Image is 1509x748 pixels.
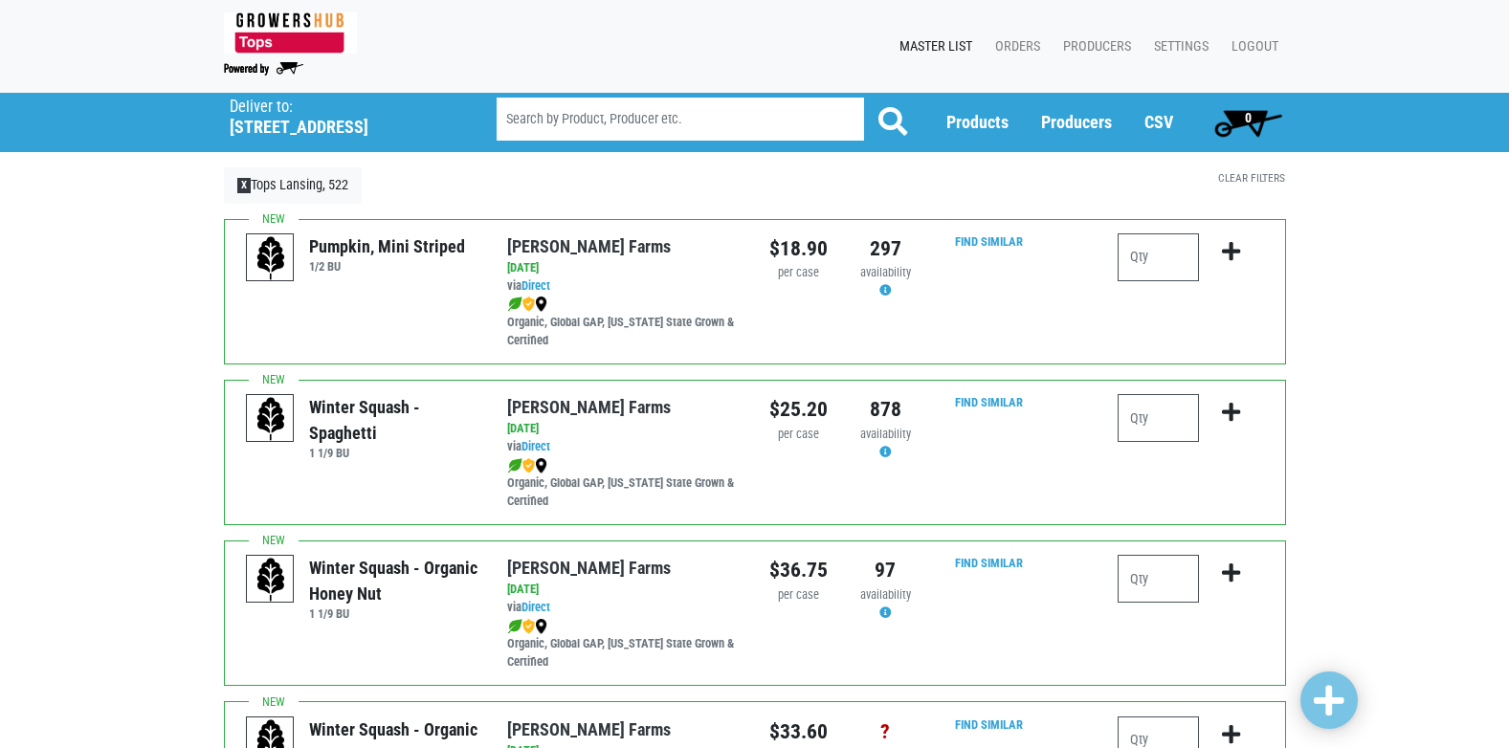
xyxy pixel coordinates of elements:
[507,617,740,671] div: Organic, Global GAP, [US_STATE] State Grown & Certified
[309,233,465,259] div: Pumpkin, Mini Striped
[860,587,911,602] span: availability
[230,98,448,117] p: Deliver to:
[769,586,828,605] div: per case
[507,619,522,634] img: leaf-e5c59151409436ccce96b2ca1b28e03c.png
[980,29,1048,65] a: Orders
[230,93,462,138] span: Tops Lansing, 522 (2300 N Triphammer Rd #522, Ithaca, NY 14850, USA)
[535,458,547,473] img: map_marker-0e94453035b3232a4d21701695807de9.png
[769,426,828,444] div: per case
[507,438,740,456] div: via
[955,717,1023,732] a: Find Similar
[507,458,522,473] img: leaf-e5c59151409436ccce96b2ca1b28e03c.png
[507,581,740,599] div: [DATE]
[1118,233,1199,281] input: Qty
[507,277,740,296] div: via
[507,456,740,511] div: Organic, Global GAP, [US_STATE] State Grown & Certified
[856,233,915,264] div: 297
[769,716,828,747] div: $33.60
[507,397,671,417] a: [PERSON_NAME] Farms
[1118,555,1199,603] input: Qty
[860,427,911,441] span: availability
[224,62,303,76] img: Powered by Big Wheelbarrow
[521,439,550,453] a: Direct
[769,264,828,282] div: per case
[230,117,448,138] h5: [STREET_ADDRESS]
[1206,103,1291,142] a: 0
[521,600,550,614] a: Direct
[522,619,535,634] img: safety-e55c860ca8c00a9c171001a62a92dabd.png
[769,394,828,425] div: $25.20
[507,297,522,312] img: leaf-e5c59151409436ccce96b2ca1b28e03c.png
[507,719,671,739] a: [PERSON_NAME] Farms
[309,555,478,606] div: Winter Squash - Organic Honey Nut
[884,29,980,65] a: Master List
[856,716,915,747] div: ?
[497,98,864,141] input: Search by Product, Producer etc.
[224,167,363,204] a: XTops Lansing, 522
[1139,29,1216,65] a: Settings
[856,555,915,585] div: 97
[1216,29,1286,65] a: Logout
[769,555,828,585] div: $36.75
[856,394,915,425] div: 878
[535,619,547,634] img: map_marker-0e94453035b3232a4d21701695807de9.png
[507,558,671,578] a: [PERSON_NAME] Farms
[1245,110,1252,125] span: 0
[507,236,671,256] a: [PERSON_NAME] Farms
[309,606,478,621] h6: 1 1/9 BU
[522,458,535,473] img: safety-e55c860ca8c00a9c171001a62a92dabd.png
[309,394,478,446] div: Winter Squash - Spaghetti
[535,297,547,312] img: map_marker-0e94453035b3232a4d21701695807de9.png
[247,234,295,282] img: placeholder-variety-43d6402dacf2d531de610a020419775a.svg
[1048,29,1139,65] a: Producers
[507,599,740,617] div: via
[507,259,740,277] div: [DATE]
[955,234,1023,249] a: Find Similar
[247,395,295,443] img: placeholder-variety-43d6402dacf2d531de610a020419775a.svg
[521,278,550,293] a: Direct
[946,112,1009,132] a: Products
[507,296,740,350] div: Organic, Global GAP, [US_STATE] State Grown & Certified
[507,420,740,438] div: [DATE]
[309,259,465,274] h6: 1/2 BU
[769,233,828,264] div: $18.90
[224,12,357,54] img: 279edf242af8f9d49a69d9d2afa010fb.png
[247,556,295,604] img: placeholder-variety-43d6402dacf2d531de610a020419775a.svg
[860,265,911,279] span: availability
[955,395,1023,409] a: Find Similar
[237,178,252,193] span: X
[1144,112,1173,132] a: CSV
[1118,394,1199,442] input: Qty
[309,446,478,460] h6: 1 1/9 BU
[1041,112,1112,132] a: Producers
[955,556,1023,570] a: Find Similar
[522,297,535,312] img: safety-e55c860ca8c00a9c171001a62a92dabd.png
[1218,171,1285,185] a: Clear Filters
